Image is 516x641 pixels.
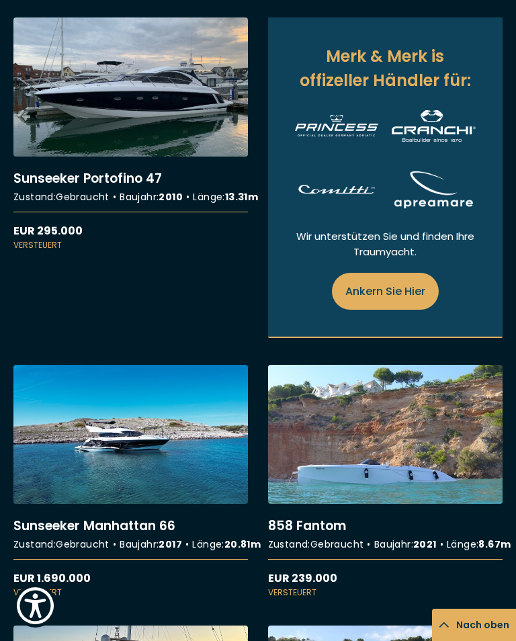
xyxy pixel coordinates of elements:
[432,609,516,641] button: Nach oben
[268,365,503,599] a: More details about858 Fantom
[392,110,476,142] img: Cranchi
[13,17,248,251] a: More details aboutSunseeker Portofino 47
[345,283,425,300] span: Ankern Sie Hier
[392,169,476,211] img: Apreamare
[295,183,379,196] img: Comitti
[295,228,476,259] p: Wir unterstützen Sie und finden Ihre Traumyacht.
[295,115,379,136] img: Princess Yachts
[13,584,57,628] button: Show Accessibility Preferences
[332,273,439,310] a: Ankern Sie Hier
[295,44,476,93] h2: Merk & Merk is offizeller Händler für:
[13,365,248,599] a: More details aboutSunseeker Manhattan 66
